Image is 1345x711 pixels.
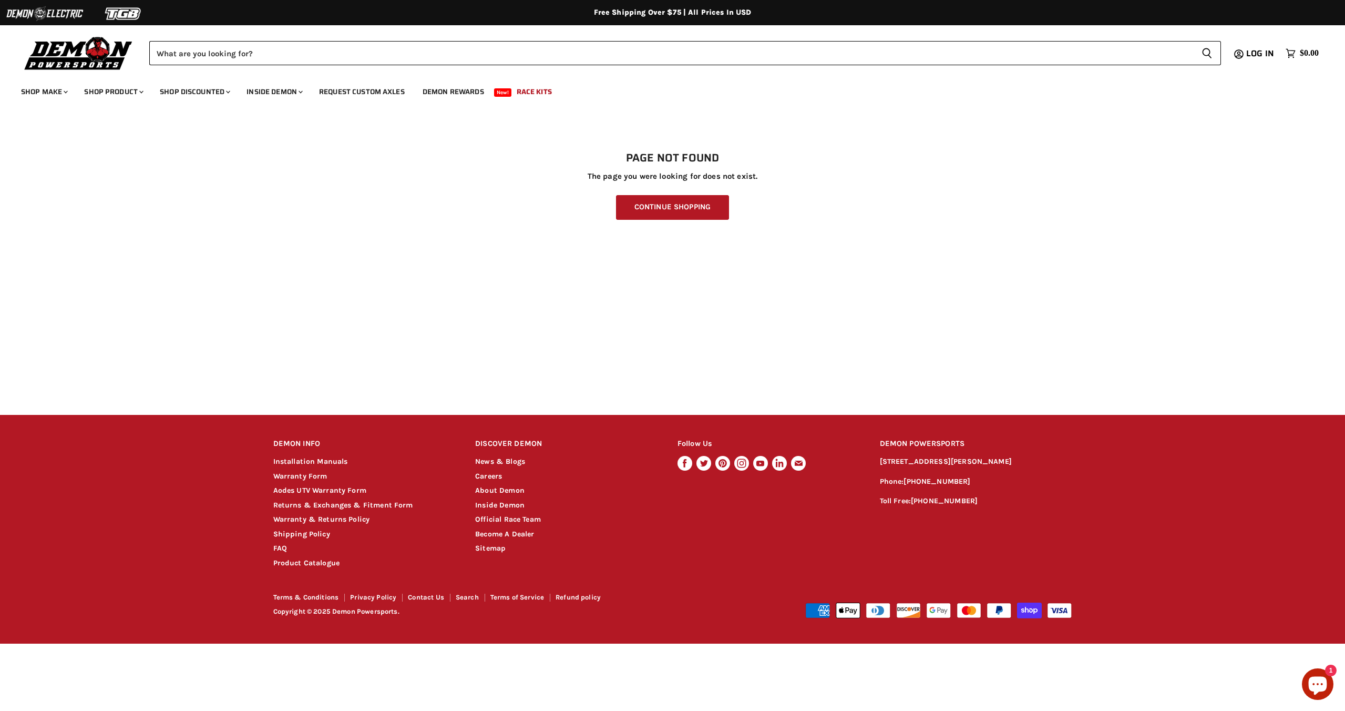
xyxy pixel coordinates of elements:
[1280,46,1324,61] a: $0.00
[475,515,541,524] a: Official Race Team
[273,530,330,539] a: Shipping Policy
[456,593,479,601] a: Search
[273,152,1072,165] h1: Page not found
[5,4,84,24] img: Demon Electric Logo 2
[911,496,978,505] a: [PHONE_NUMBER]
[273,172,1072,181] p: The page you were looking for does not exist.
[880,432,1072,456] h2: DEMON POWERSPORTS
[509,81,560,103] a: Race Kits
[252,8,1093,17] div: Free Shipping Over $75 | All Prices In USD
[475,486,525,495] a: About Demon
[475,501,525,510] a: Inside Demon
[273,472,327,481] a: Warranty Form
[475,530,534,539] a: Become A Dealer
[475,472,502,481] a: Careers
[273,544,287,553] a: FAQ
[490,593,544,601] a: Terms of Service
[273,501,413,510] a: Returns & Exchanges & Fitment Form
[350,593,396,601] a: Privacy Policy
[76,81,150,103] a: Shop Product
[273,558,340,567] a: Product Catalogue
[415,81,492,103] a: Demon Rewards
[13,81,74,103] a: Shop Make
[1299,668,1337,703] inbox-online-store-chat: Shopify online store chat
[152,81,237,103] a: Shop Discounted
[311,81,413,103] a: Request Custom Axles
[616,195,729,220] a: Continue Shopping
[903,477,970,486] a: [PHONE_NUMBER]
[1246,47,1274,60] span: Log in
[21,34,136,72] img: Demon Powersports
[84,4,163,24] img: TGB Logo 2
[880,476,1072,488] p: Phone:
[475,544,506,553] a: Sitemap
[880,456,1072,468] p: [STREET_ADDRESS][PERSON_NAME]
[273,608,674,616] p: Copyright © 2025 Demon Powersports.
[1193,41,1221,65] button: Search
[273,594,674,605] nav: Footer
[273,515,370,524] a: Warranty & Returns Policy
[494,88,512,97] span: New!
[13,77,1316,103] ul: Main menu
[475,457,525,466] a: News & Blogs
[273,486,366,495] a: Aodes UTV Warranty Form
[1300,48,1319,58] span: $0.00
[239,81,309,103] a: Inside Demon
[880,495,1072,507] p: Toll Free:
[677,432,860,456] h2: Follow Us
[273,593,339,601] a: Terms & Conditions
[273,457,348,466] a: Installation Manuals
[149,41,1193,65] input: Search
[556,593,601,601] a: Refund policy
[1241,49,1280,58] a: Log in
[273,432,456,456] h2: DEMON INFO
[475,432,658,456] h2: DISCOVER DEMON
[149,41,1221,65] form: Product
[408,593,444,601] a: Contact Us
